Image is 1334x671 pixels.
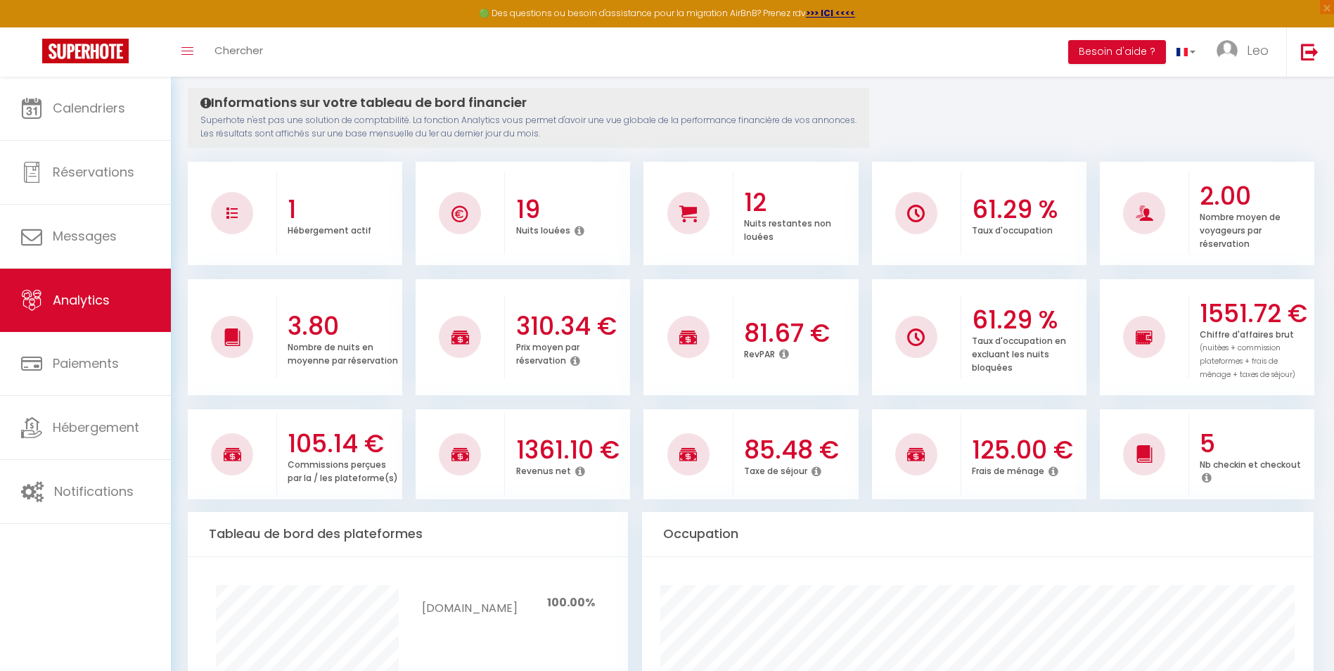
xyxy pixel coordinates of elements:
[200,114,857,141] p: Superhote n'est pas une solution de comptabilité. La fonction Analytics vous permet d'avoir une v...
[972,462,1044,477] p: Frais de ménage
[1200,326,1295,381] p: Chiffre d'affaires brut
[907,328,925,346] img: NO IMAGE
[1200,208,1281,250] p: Nombre moyen de voyageurs par réservation
[200,95,857,110] h4: Informations sur votre tableau de bord financier
[547,594,595,611] span: 100.00%
[288,338,398,366] p: Nombre de nuits en moyenne par réservation
[288,312,399,341] h3: 3.80
[744,462,807,477] p: Taxe de séjour
[1200,429,1311,459] h3: 5
[1301,43,1319,60] img: logout
[53,163,134,181] span: Réservations
[1068,40,1166,64] button: Besoin d'aide ?
[972,195,1083,224] h3: 61.29 %
[53,291,110,309] span: Analytics
[516,195,627,224] h3: 19
[1206,27,1286,77] a: ... Leo
[1200,343,1295,380] span: (nuitées + commission plateformes + frais de ménage + taxes de séjour)
[214,43,263,58] span: Chercher
[53,227,117,245] span: Messages
[288,195,399,224] h3: 1
[516,222,570,236] p: Nuits louées
[972,305,1083,335] h3: 61.29 %
[1200,299,1311,328] h3: 1551.72 €
[972,222,1053,236] p: Taux d'occupation
[1247,41,1269,59] span: Leo
[972,332,1066,373] p: Taux d'occupation en excluant les nuits bloquées
[288,456,398,484] p: Commissions perçues par la / les plateforme(s)
[204,27,274,77] a: Chercher
[1217,40,1238,61] img: ...
[1200,181,1311,211] h3: 2.00
[226,207,238,219] img: NO IMAGE
[516,462,571,477] p: Revenus net
[288,429,399,459] h3: 105.14 €
[188,512,628,556] div: Tableau de bord des plateformes
[744,435,855,465] h3: 85.48 €
[744,188,855,217] h3: 12
[516,338,579,366] p: Prix moyen par réservation
[54,483,134,500] span: Notifications
[806,7,855,19] a: >>> ICI <<<<
[972,435,1083,465] h3: 125.00 €
[1200,456,1301,471] p: Nb checkin et checkout
[422,585,517,621] td: [DOMAIN_NAME]
[53,418,139,436] span: Hébergement
[53,99,125,117] span: Calendriers
[642,512,1314,556] div: Occupation
[744,215,831,243] p: Nuits restantes non louées
[516,435,627,465] h3: 1361.10 €
[288,222,371,236] p: Hébergement actif
[53,354,119,372] span: Paiements
[516,312,627,341] h3: 310.34 €
[1136,328,1153,345] img: NO IMAGE
[42,39,129,63] img: Super Booking
[744,345,775,360] p: RevPAR
[744,319,855,348] h3: 81.67 €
